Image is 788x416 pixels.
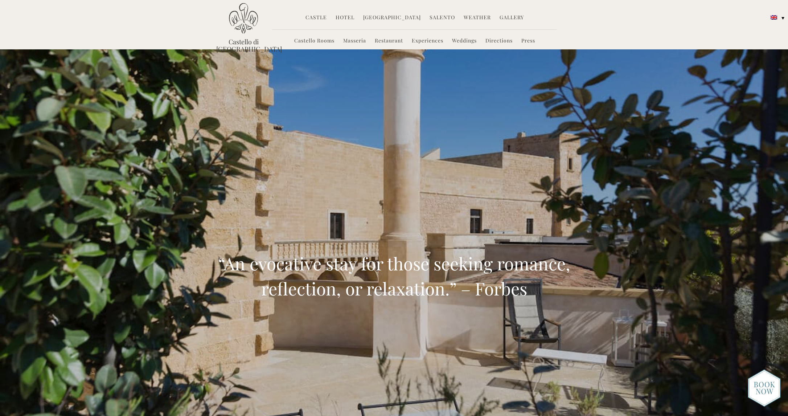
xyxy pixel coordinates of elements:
[305,14,327,22] a: Castle
[363,14,421,22] a: [GEOGRAPHIC_DATA]
[218,252,570,300] span: “An evocative stay for those seeking romance, reflection, or relaxation.” – Forbes
[500,14,524,22] a: Gallery
[294,37,335,45] a: Castello Rooms
[343,37,366,45] a: Masseria
[430,14,455,22] a: Salento
[485,37,513,45] a: Directions
[412,37,443,45] a: Experiences
[336,14,354,22] a: Hotel
[229,3,258,34] img: Castello di Ugento
[521,37,535,45] a: Press
[216,38,271,53] a: Castello di [GEOGRAPHIC_DATA]
[464,14,491,22] a: Weather
[452,37,477,45] a: Weddings
[748,369,781,407] img: new-booknow.png
[375,37,403,45] a: Restaurant
[771,15,777,20] img: English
